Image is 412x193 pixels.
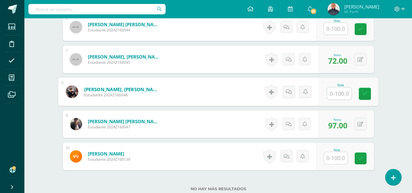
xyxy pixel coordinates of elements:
[328,53,347,57] div: Nota:
[28,4,166,14] input: Busca un usuario...
[324,23,348,35] input: 0-100.0
[88,118,161,124] a: [PERSON_NAME] [PERSON_NAME]
[327,84,354,87] div: Nota
[327,88,351,100] input: 0-100.0
[88,151,130,157] a: [PERSON_NAME]
[324,152,348,164] input: 0-100.0
[310,8,317,15] span: 57
[328,55,347,66] span: 72.00
[88,21,161,27] a: [PERSON_NAME] [PERSON_NAME]
[84,86,159,92] a: [PERSON_NAME], [PERSON_NAME]
[88,157,130,162] span: Estudiante 2024Z160139
[88,27,161,33] span: Estudiante 2024Z160044
[344,9,379,14] span: Mi Perfil
[70,53,82,66] img: 45x45
[88,60,161,65] span: Estudiante 2024Z160045
[328,117,347,122] div: Nota:
[70,118,82,130] img: 69e9ff024baf8be56ac945828655ed65.png
[66,85,78,98] img: 8379c10303f12aba80609a8563d667c0.png
[328,3,340,15] img: 3db2e74df9f83745428bf95ea435413e.png
[70,150,82,163] img: e5cc6775c3c46a1ff339ccd79ec38fb4.png
[84,92,159,98] span: Estudiante 2024Z160046
[344,4,379,10] span: [PERSON_NAME]
[63,187,374,191] label: No hay más resultados
[324,148,350,152] div: Nota
[70,21,82,33] img: 45x45
[328,120,347,130] span: 97.00
[88,124,161,130] span: Estudiante 2024Z160047
[324,19,350,23] div: Nota
[88,54,161,60] a: [PERSON_NAME], [PERSON_NAME]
